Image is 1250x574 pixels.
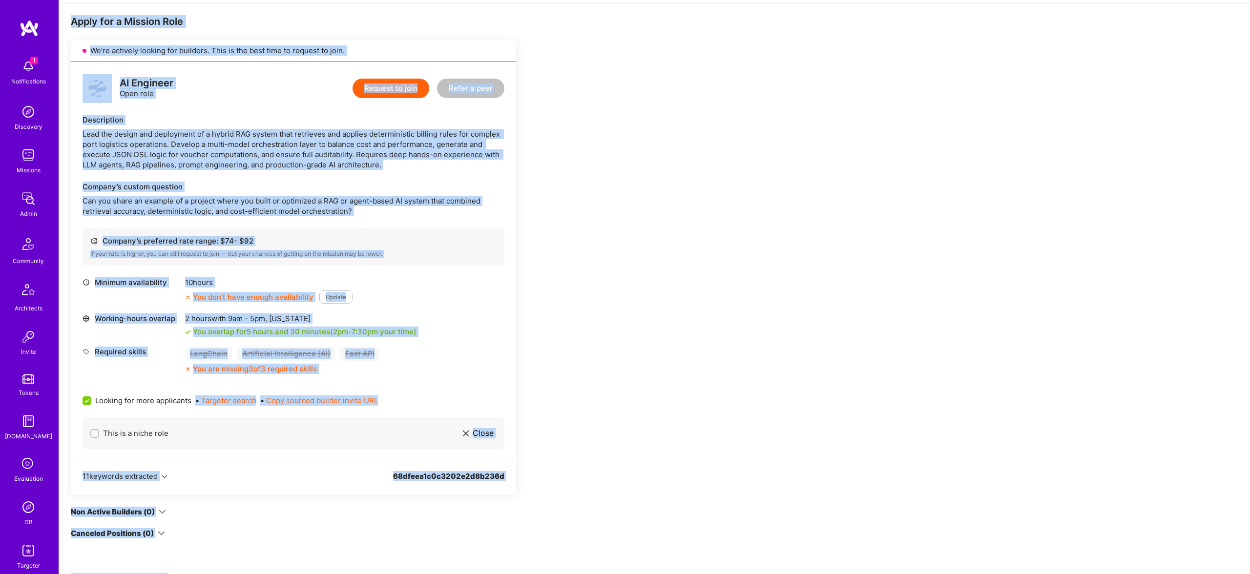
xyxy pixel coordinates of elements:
[158,530,165,537] i: icon ArrowDown
[83,279,90,286] i: icon Clock
[185,347,232,361] div: LangChain
[353,79,429,98] button: Request to join
[473,428,494,438] span: Close
[71,528,154,538] div: Canceled Positions (0)
[19,327,38,347] img: Invite
[159,508,166,515] i: icon ArrowDown
[30,57,38,64] span: 1
[5,431,52,441] div: [DOMAIN_NAME]
[90,250,497,258] div: If your rate is higher, you can still request to join — but your chances of getting on the missio...
[19,388,39,398] div: Tokens
[463,430,469,436] i: icon Close
[17,280,40,303] img: Architects
[19,497,38,517] img: Admin Search
[120,78,173,88] div: AI Engineer
[19,102,38,122] img: discovery
[460,425,497,441] button: Close
[15,122,42,132] div: Discovery
[21,347,36,357] div: Invite
[22,374,34,384] img: tokens
[83,129,504,170] div: Lead the design and deployment of a hybrid RAG system that retrieves and applies deterministic bi...
[120,78,173,99] div: Open role
[17,165,41,175] div: Missions
[19,145,38,165] img: teamwork
[333,327,378,336] span: 2pm - 7:30pm
[193,327,417,337] div: You overlap for 5 hours and 30 minutes ( your time)
[162,474,167,480] i: icon Chevron
[19,411,38,431] img: guide book
[185,366,191,372] i: icon CloseOrange
[185,313,417,324] div: 2 hours with [US_STATE]
[83,471,167,481] button: 11keywords extracted
[266,395,378,406] button: Copy sourced builder invite URL
[17,232,40,256] img: Community
[83,182,504,192] div: Company’s custom question
[90,236,497,246] div: Company’s preferred rate range: $ 74 - $ 92
[90,237,98,245] i: icon Cash
[95,395,191,406] span: Looking for more applicants
[340,347,379,361] div: Fast API
[83,315,90,322] i: icon World
[14,473,43,484] div: Evaluation
[83,348,90,355] i: icon Tag
[71,15,516,28] div: Apply for a Mission Role
[83,347,180,357] div: Required skills
[103,428,168,438] span: This is a niche role
[83,115,504,125] div: Description
[83,74,112,103] img: logo
[19,57,38,76] img: bell
[83,196,504,216] p: Can you share an example of a project where you built or optimized a RAG or agent-based AI system...
[393,471,504,493] div: 68dfeea1c0c3202e2d8b236d
[20,208,37,219] div: Admin
[185,292,313,302] div: You don’t have enough availability
[15,303,42,313] div: Architects
[71,40,516,62] div: We’re actively looking for builders. This is the best time to request to join.
[185,329,191,335] i: icon Check
[193,364,317,374] div: You are missing 3 of 3 required skills
[19,541,38,560] img: Skill Targeter
[11,76,46,86] div: Notifications
[20,20,39,37] img: logo
[319,290,353,304] button: Update
[19,455,38,473] i: icon SelectionTeam
[17,560,40,571] div: Targeter
[19,189,38,208] img: admin teamwork
[260,395,378,406] span: •
[201,395,256,406] button: Targeter search
[83,277,180,287] div: Minimum availability
[83,313,180,324] div: Working-hours overlap
[185,294,191,300] i: icon CloseOrange
[195,395,256,406] span: •
[13,256,44,266] div: Community
[437,79,504,98] button: Refer a peer
[237,347,335,361] div: Artificial Intelligence (AI)
[185,277,353,287] div: 10 hours
[71,507,155,517] div: Non Active Builders (0)
[24,517,33,527] div: DB
[226,314,269,323] span: 9am - 5pm ,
